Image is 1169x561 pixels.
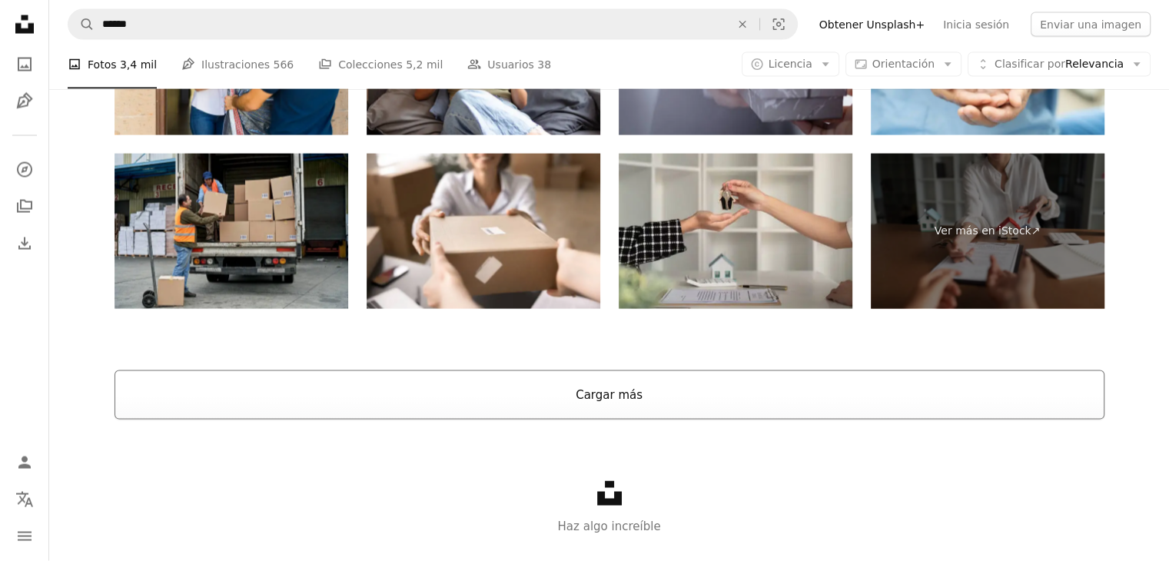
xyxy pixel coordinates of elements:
[406,56,443,73] span: 5,2 mil
[9,228,40,259] a: Historial de descargas
[934,12,1018,37] a: Inicia sesión
[9,447,40,478] a: Iniciar sesión / Registrarse
[115,370,1104,420] button: Cargar más
[871,154,1104,310] a: Ver más en iStock↗
[367,154,600,310] img: Vendedor manejando la caja del paquete al destinatario, vista recortada de cerca
[9,154,40,185] a: Explorar
[872,58,935,70] span: Orientación
[9,191,40,222] a: Colecciones
[9,484,40,515] button: Idioma
[760,10,797,39] button: Búsqueda visual
[318,40,443,89] a: Colecciones 5,2 mil
[769,58,812,70] span: Licencia
[726,10,759,39] button: Borrar
[49,517,1169,536] p: Haz algo increíble
[9,86,40,117] a: Ilustraciones
[68,10,95,39] button: Buscar en Unsplash
[273,56,294,73] span: 566
[181,40,294,89] a: Ilustraciones 566
[9,9,40,43] a: Inicio — Unsplash
[968,52,1151,77] button: Clasificar porRelevancia
[9,521,40,552] button: Menú
[537,56,551,73] span: 38
[1031,12,1151,37] button: Enviar una imagen
[845,52,961,77] button: Orientación
[742,52,839,77] button: Licencia
[68,9,798,40] form: Encuentra imágenes en todo el sitio
[9,49,40,80] a: Fotos
[995,57,1124,72] span: Relevancia
[810,12,934,37] a: Obtener Unsplash+
[115,154,348,310] img: Caja de carga de conductor de camión hembra negra en el espacio de carga
[619,154,852,310] img: Real estate agent delivering key and home to customers and home insurance contract home mortgage ...
[467,40,551,89] a: Usuarios 38
[995,58,1065,70] span: Clasificar por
